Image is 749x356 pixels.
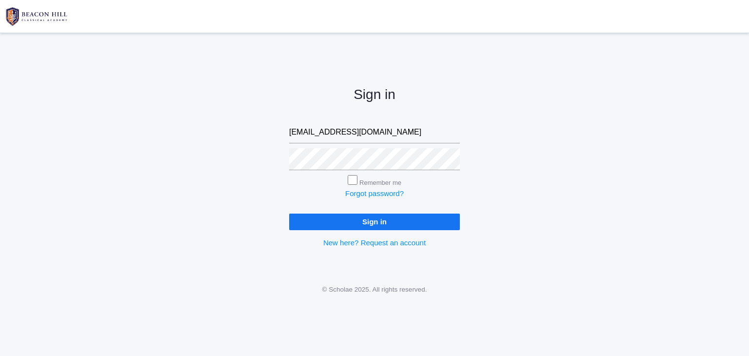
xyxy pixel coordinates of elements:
[345,189,404,198] a: Forgot password?
[359,179,401,186] label: Remember me
[289,87,460,102] h2: Sign in
[323,238,426,247] a: New here? Request an account
[289,121,460,143] input: Email address
[289,214,460,230] input: Sign in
